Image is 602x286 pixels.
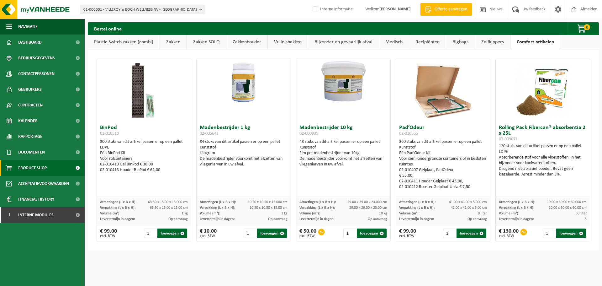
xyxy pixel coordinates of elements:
[299,125,387,138] h3: Madenbestrijder 10 kg
[18,129,42,144] span: Rapportage
[399,217,434,221] span: Levertermijn in dagen:
[200,200,236,204] span: Afmetingen (L x B x H):
[475,35,510,49] a: Zelfkippers
[100,139,188,173] div: 300 stuks van dit artikel passen er op een pallet
[18,207,54,223] span: Interne modules
[200,212,220,215] span: Volume (m³):
[299,212,320,215] span: Volume (m³):
[299,206,335,210] span: Verpakking (L x B x H):
[18,144,45,160] span: Documenten
[478,212,487,215] span: 0 liter
[399,150,487,156] div: Eén Pad’Odeur Kit
[585,217,587,221] span: 5
[281,212,288,215] span: 1 kg
[200,150,288,156] div: kilogram
[457,229,486,238] button: Toevoegen
[409,35,446,49] a: Recipiënten
[399,131,418,136] span: 02-010555
[420,3,472,16] a: Offerte aanvragen
[567,22,598,35] button: 0
[299,145,387,150] div: Kunststof
[18,113,38,129] span: Kalender
[100,156,188,173] div: Voor rolcontainers 02-010410 Gel BinPod € 38,00 02-010413 Houder BinPod € 62,00
[299,131,318,136] span: 02-000935
[200,217,235,221] span: Levertermijn in dagen:
[299,217,334,221] span: Levertermijn in dagen:
[499,217,534,221] span: Levertermijn in dagen:
[18,97,43,113] span: Contracten
[499,200,535,204] span: Afmetingen (L x B x H):
[18,176,69,192] span: Acceptatievoorwaarden
[100,206,135,210] span: Verpakking (L x B x H):
[399,139,487,190] div: 360 stuks van dit artikel passen er op een pallet
[357,229,387,238] button: Toevoegen
[499,166,587,177] div: Drogend niet-abrasief poeder. Bevat geen kiezelaarde. Asrest minder dan 3%.
[368,217,387,221] span: Op aanvraag
[100,234,117,238] span: excl. BTW
[88,35,160,49] a: Plastic Switch zakken (combi)
[187,35,226,49] a: Zakken SOLO
[347,200,387,204] span: 29.00 x 29.00 x 23.000 cm
[18,66,55,82] span: Contactpersonen
[443,229,456,238] input: 1
[399,212,420,215] span: Volume (m³):
[100,229,117,238] div: € 99,00
[18,192,54,207] span: Financial History
[200,156,288,167] div: De madenbestrijder voorkomt het afzetten van vliegenlarven in uw afval.
[168,217,188,221] span: Op aanvraag
[268,35,308,49] a: Vuilnisbakken
[18,19,38,35] span: Navigatie
[379,7,411,12] strong: [PERSON_NAME]
[100,131,119,136] span: 02-010510
[446,35,475,49] a: Bigbags
[100,125,188,138] h3: BinPod
[200,131,219,136] span: 02-005642
[399,206,435,210] span: Verpakking (L x B x H):
[200,206,235,210] span: Verpakking (L x B x H):
[379,35,409,49] a: Medisch
[299,229,316,238] div: € 50,00
[499,137,518,142] span: 02-009071
[200,234,217,238] span: excl. BTW
[511,59,574,122] img: 02-009071
[100,212,120,215] span: Volume (m³):
[299,156,387,167] div: De madenbestrijder voorkomt het afzetten van vliegenlarven in uw afval.
[379,212,387,215] span: 10 kg
[467,217,487,221] span: Op aanvraag
[299,150,387,156] div: Eén pot madenbestrijder van 10kg
[248,200,288,204] span: 10.50 x 10.50 x 15.000 cm
[148,200,188,204] span: 63.50 x 15.00 x 15.000 cm
[150,206,188,210] span: 63.50 x 15.00 x 15.00 cm
[160,35,187,49] a: Zakken
[100,150,188,156] div: Eén BinPod Kit
[200,125,288,138] h3: Madenbestrijder 1 kg
[399,125,487,138] h3: Pad’Odeur
[499,212,519,215] span: Volume (m³):
[399,200,436,204] span: Afmetingen (L x B x H):
[100,217,135,221] span: Levertermijn in dagen:
[197,59,291,106] img: 02-005642
[182,212,188,215] span: 1 kg
[499,143,587,177] div: 120 stuks van dit artikel passen er op een pallet
[499,125,587,142] h3: Rolling Pack Fibercan® absorbentia 2 x 25L
[6,207,12,223] span: I
[499,155,587,166] div: Absorberende stof voor alle vloeistoffen, in het bijzonder voor koolwaterstoffen.
[576,212,587,215] span: 50 liter
[499,229,519,238] div: € 130,00
[257,229,287,238] button: Toevoegen
[100,145,188,150] div: LDPE
[399,145,487,150] div: Kunststof
[18,160,47,176] span: Product Shop
[308,35,379,49] a: Bijzonder en gevaarlijk afval
[18,35,42,50] span: Dashboard
[296,59,390,106] img: 02-000935
[157,229,187,238] button: Toevoegen
[18,82,42,97] span: Gebruikers
[144,229,157,238] input: 1
[449,200,487,204] span: 41.00 x 41.00 x 5.000 cm
[349,206,387,210] span: 29.00 x 29.00 x 23.00 cm
[226,35,267,49] a: Zakkenhouder
[250,206,288,210] span: 10.50 x 10.50 x 15.00 cm
[499,149,587,155] div: LDPE
[299,139,387,167] div: 48 stuks van dit artikel passen er op een pallet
